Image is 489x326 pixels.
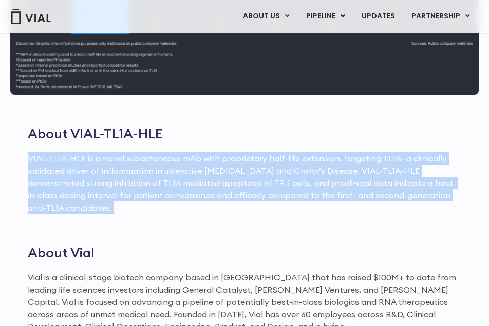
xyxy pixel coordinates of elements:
[28,244,461,261] h2: About Vial
[28,152,461,214] p: VIAL-TL1A-HLE is a novel subcutaneous mAb with proprietary half-life extension, targeting TL1A—a ...
[403,8,478,25] a: PARTNERSHIPMenu Toggle
[298,8,353,25] a: PIPELINEMenu Toggle
[10,9,51,24] img: Vial Logo
[28,126,461,142] h2: About VIAL-TL1A-HLE
[235,8,297,25] a: ABOUT USMenu Toggle
[353,8,403,25] a: UPDATES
